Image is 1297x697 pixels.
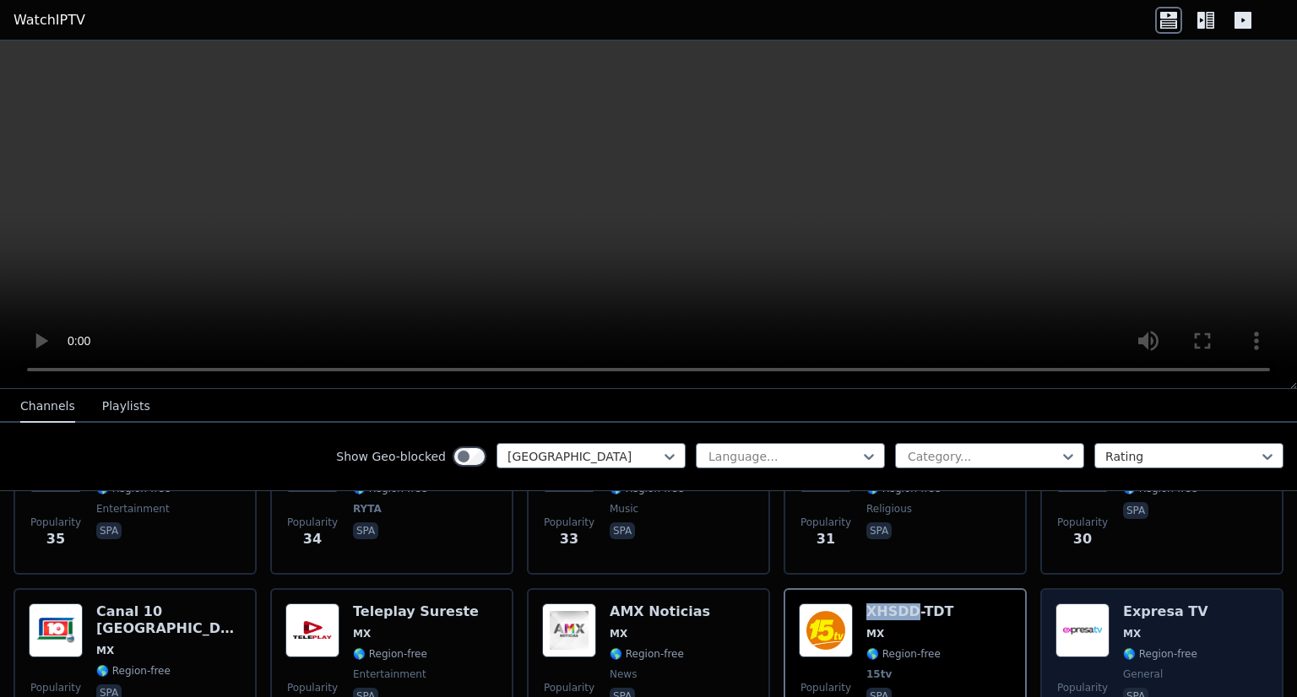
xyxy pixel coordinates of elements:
span: entertainment [353,667,426,681]
span: 31 [817,529,835,549]
span: Popularity [1057,681,1108,694]
span: Popularity [30,681,81,694]
img: Canal 10 Durango [29,603,83,657]
span: 🌎 Region-free [96,664,171,678]
img: XHSDD-TDT [799,603,853,657]
span: 33 [560,529,578,549]
span: RYTA [353,502,382,516]
span: music [610,502,638,516]
p: spa [866,522,892,539]
h6: Canal 10 [GEOGRAPHIC_DATA] [96,603,241,637]
p: spa [353,522,378,539]
label: Show Geo-blocked [336,448,446,465]
img: Teleplay Sureste [285,603,339,657]
span: general [1123,667,1163,681]
span: religious [866,502,912,516]
span: entertainment [96,502,170,516]
span: 🌎 Region-free [866,647,941,661]
p: spa [1123,502,1148,519]
img: AMX Noticias [542,603,596,657]
span: MX [353,627,371,640]
span: Popularity [287,516,338,529]
span: Popularity [544,516,594,529]
span: 35 [46,529,65,549]
span: Popularity [800,681,851,694]
span: Popularity [1057,516,1108,529]
h6: AMX Noticias [610,603,710,620]
span: Popularity [544,681,594,694]
span: 🌎 Region-free [1123,647,1197,661]
span: MX [1123,627,1141,640]
span: Popularity [30,516,81,529]
h6: Expresa TV [1123,603,1208,620]
span: MX [610,627,627,640]
p: spa [96,522,122,539]
button: Playlists [102,391,150,423]
span: Popularity [800,516,851,529]
span: MX [96,644,114,657]
h6: XHSDD-TDT [866,603,954,620]
span: 🌎 Region-free [353,647,427,661]
img: Expresa TV [1056,603,1110,657]
span: MX [866,627,884,640]
span: 🌎 Region-free [610,647,684,661]
button: Channels [20,391,75,423]
a: WatchIPTV [14,10,85,30]
span: 15tv [866,667,892,681]
h6: Teleplay Sureste [353,603,479,620]
span: news [610,667,637,681]
span: 34 [303,529,322,549]
span: Popularity [287,681,338,694]
span: 30 [1073,529,1092,549]
p: spa [610,522,635,539]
